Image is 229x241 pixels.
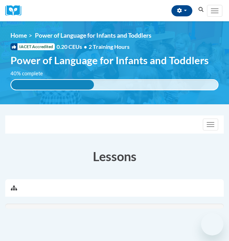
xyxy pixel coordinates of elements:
[35,32,152,39] span: Power of Language for Infants and Toddlers
[10,70,51,77] label: 40% complete
[10,32,27,39] a: Home
[5,5,26,16] img: Logo brand
[5,5,26,16] a: Cox Campus
[171,5,192,16] button: Account Settings
[89,43,130,50] span: 2 Training Hours
[201,213,223,235] iframe: Button to launch messaging window
[5,148,224,165] h3: Lessons
[10,43,55,50] span: IACET Accredited
[84,43,87,50] span: •
[196,6,206,14] button: Search
[10,54,209,66] span: Power of Language for Infants and Toddlers
[11,80,94,90] div: 40% complete
[57,43,89,51] span: 0.20 CEUs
